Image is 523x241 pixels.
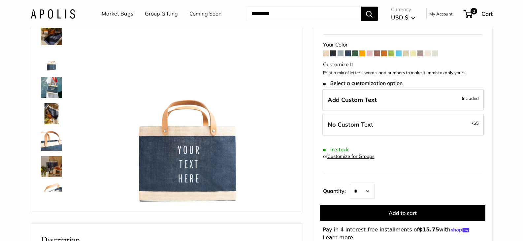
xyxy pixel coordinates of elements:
[40,49,63,73] a: Petite Market Bag in Navy
[40,155,63,178] a: Petite Market Bag in Navy
[40,102,63,126] a: Petite Market Bag in Navy
[328,121,373,128] span: No Custom Text
[323,40,482,50] div: Your Color
[464,9,493,19] a: 0 Cart
[470,8,477,15] span: 0
[391,5,415,14] span: Currency
[41,156,62,177] img: Petite Market Bag in Navy
[320,205,485,221] button: Add to cart
[40,75,63,99] a: Petite Market Bag in Navy
[102,9,133,19] a: Market Bags
[41,24,62,45] img: Petite Market Bag in Navy
[391,14,408,21] span: USD $
[328,96,377,104] span: Add Custom Text
[145,9,178,19] a: Group Gifting
[41,182,62,203] img: description_Inner pocket good for daily drivers.
[40,23,63,46] a: Petite Market Bag in Navy
[474,120,479,126] span: $5
[246,7,361,21] input: Search...
[327,153,375,159] a: Customize for Groups
[361,7,378,21] button: Search
[323,182,350,198] label: Quantity:
[323,146,349,153] span: In stock
[323,60,482,70] div: Customize It
[41,130,62,151] img: description_Super soft and durable leather handles.
[40,181,63,205] a: description_Inner pocket good for daily drivers.
[322,89,484,111] label: Add Custom Text
[323,152,375,161] div: or
[462,94,479,102] span: Included
[31,9,75,18] img: Apolis
[189,9,221,19] a: Coming Soon
[322,114,484,136] label: Leave Blank
[481,10,493,17] span: Cart
[40,128,63,152] a: description_Super soft and durable leather handles.
[391,12,415,23] button: USD $
[429,10,453,18] a: My Account
[472,119,479,127] span: -
[323,80,403,86] span: Select a customization option
[41,103,62,124] img: Petite Market Bag in Navy
[323,70,482,76] p: Print a mix of letters, words, and numbers to make it unmistakably yours.
[41,77,62,98] img: Petite Market Bag in Navy
[41,50,62,72] img: Petite Market Bag in Navy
